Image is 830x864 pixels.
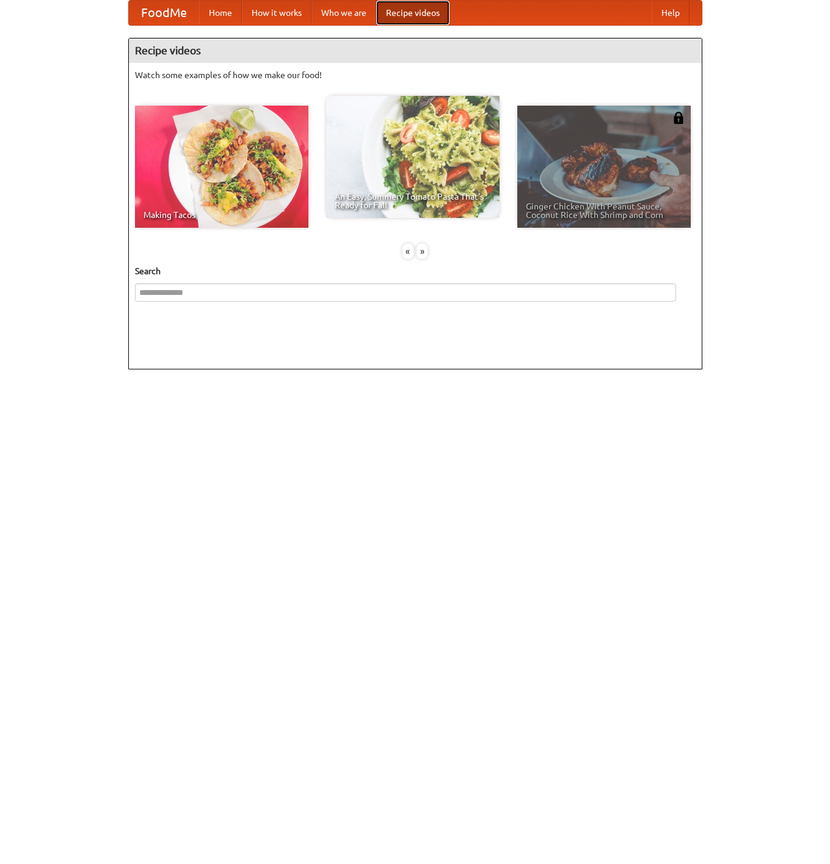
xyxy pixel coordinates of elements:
div: « [402,244,413,259]
h4: Recipe videos [129,38,702,63]
p: Watch some examples of how we make our food! [135,69,696,81]
div: » [417,244,428,259]
a: How it works [242,1,311,25]
a: Help [652,1,690,25]
a: FoodMe [129,1,199,25]
a: Recipe videos [376,1,450,25]
img: 483408.png [672,112,685,124]
a: Who we are [311,1,376,25]
h5: Search [135,265,696,277]
span: Making Tacos [144,211,300,219]
a: Home [199,1,242,25]
a: An Easy, Summery Tomato Pasta That's Ready for Fall [326,96,500,218]
a: Making Tacos [135,106,308,228]
span: An Easy, Summery Tomato Pasta That's Ready for Fall [335,192,491,209]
